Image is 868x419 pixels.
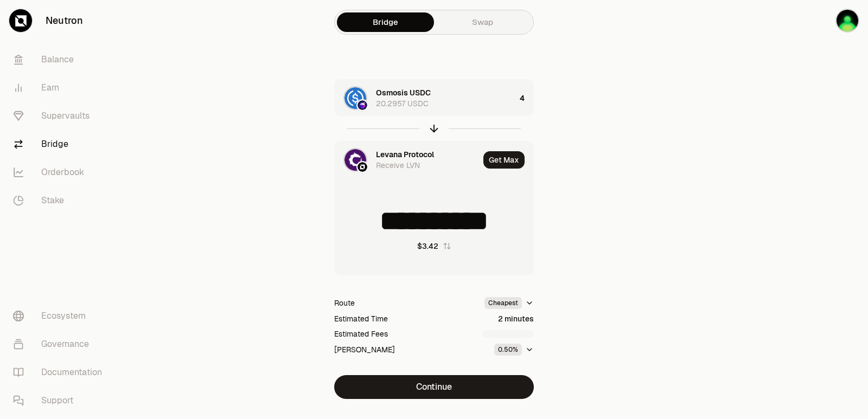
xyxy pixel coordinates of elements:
div: LVN LogoNeutron LogoLevana ProtocolReceive LVN [335,141,479,178]
a: Earn [4,74,117,102]
button: $3.42 [417,241,451,252]
a: Governance [4,330,117,358]
a: Balance [4,46,117,74]
img: USDC Logo [344,87,366,109]
a: Supervaults [4,102,117,130]
div: Route [334,298,355,308]
button: Get Max [483,151,525,169]
div: Estimated Time [334,313,388,324]
a: Ecosystem [4,302,117,330]
div: [PERSON_NAME] [334,344,395,355]
img: Neutron Logo [358,162,367,172]
a: Documentation [4,358,117,386]
button: Continue [334,375,534,399]
img: Osmosis Logo [358,100,367,110]
div: Estimated Fees [334,328,388,339]
div: Cheapest [484,297,522,309]
img: LVN Logo [344,149,366,171]
a: Bridge [337,12,434,32]
div: $3.42 [417,241,438,252]
div: 0.50% [494,344,522,356]
img: sandy mercy [835,9,859,33]
div: USDC LogoOsmosis LogoOsmosis USDC20.2957 USDC [335,80,515,117]
a: Swap [434,12,531,32]
div: 2 minutes [498,313,534,324]
a: Stake [4,186,117,215]
div: Osmosis USDC [376,87,431,98]
div: Levana Protocol [376,149,434,160]
button: 0.50% [494,344,534,356]
div: Receive LVN [376,160,420,171]
a: Orderbook [4,158,117,186]
div: 20.2957 USDC [376,98,429,109]
button: Cheapest [484,297,534,309]
button: USDC LogoOsmosis LogoOsmosis USDC20.2957 USDC4 [335,80,533,117]
a: Support [4,386,117,415]
div: 4 [520,80,533,117]
a: Bridge [4,130,117,158]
